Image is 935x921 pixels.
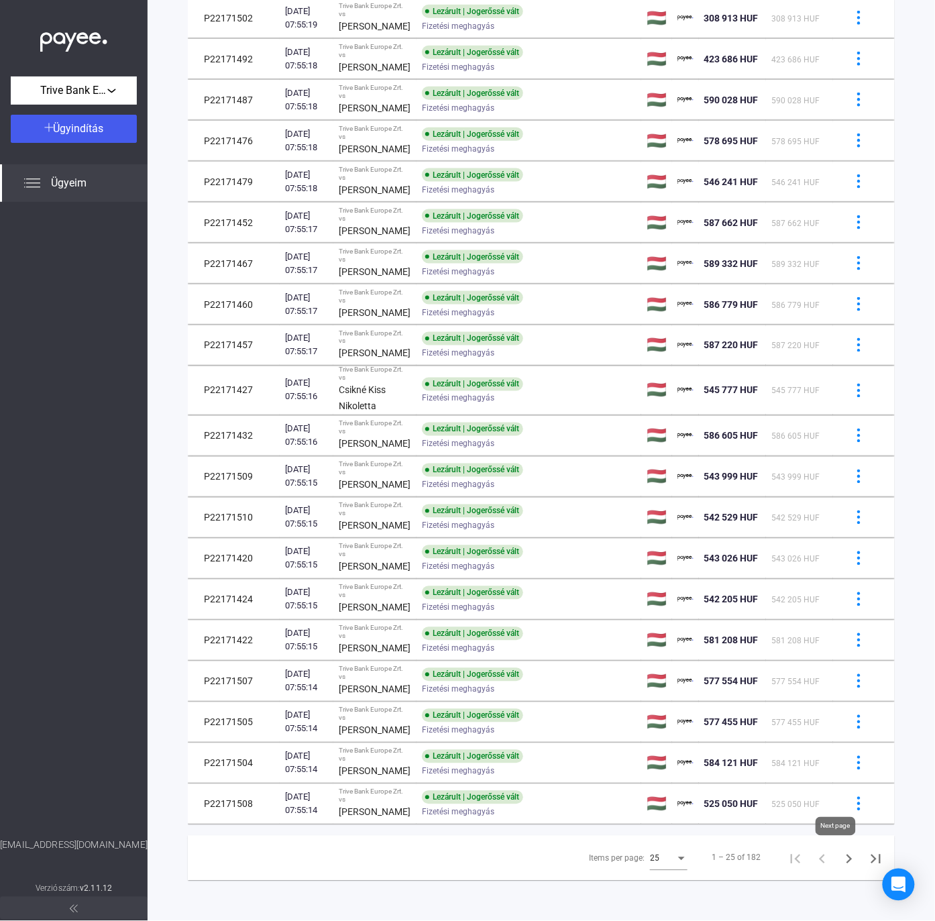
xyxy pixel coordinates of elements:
span: Ügyindítás [54,122,104,135]
img: payee-logo [677,296,694,313]
div: Lezárult | Jogerőssé vált [422,378,523,391]
div: Lezárult | Jogerőssé vált [422,668,523,682]
img: payee-logo [677,215,694,231]
span: Fizetési meghagyás [422,223,494,239]
span: 543 026 HUF [771,555,820,564]
td: 🇭🇺 [641,416,672,456]
td: P22171504 [188,743,280,783]
td: 🇭🇺 [641,39,672,79]
strong: [PERSON_NAME] [339,348,410,359]
img: payee-logo [677,755,694,771]
span: 584 121 HUF [704,758,759,769]
td: 🇭🇺 [641,580,672,620]
div: Items per page: [589,851,645,867]
img: payee-logo [677,382,694,398]
strong: [PERSON_NAME] [339,561,410,572]
img: list.svg [24,175,40,191]
td: P22171476 [188,121,280,161]
span: Fizetési meghagyás [422,518,494,534]
img: payee-logo [677,174,694,190]
img: payee-logo [677,714,694,730]
div: Trive Bank Europe Zrt. vs [339,502,410,518]
img: payee-logo [677,428,694,444]
span: Fizetési meghagyás [422,641,494,657]
span: Ügyeim [51,175,87,191]
img: more-blue [852,338,866,352]
span: 542 205 HUF [704,594,759,605]
td: 🇭🇺 [641,80,672,120]
span: 587 662 HUF [771,219,820,228]
div: Trive Bank Europe Zrt. vs [339,125,410,141]
span: 581 208 HUF [704,635,759,646]
div: [DATE] 07:55:17 [285,209,328,236]
img: more-blue [852,592,866,606]
strong: v2.11.12 [80,884,112,893]
img: more-blue [852,215,866,229]
div: [DATE] 07:55:18 [285,168,328,195]
div: Trive Bank Europe Zrt. vs [339,625,410,641]
span: Fizetési meghagyás [422,264,494,280]
div: Trive Bank Europe Zrt. vs [339,584,410,600]
div: Trive Bank Europe Zrt. vs [339,420,410,436]
span: Fizetési meghagyás [422,390,494,407]
div: Lezárult | Jogerőssé vált [422,168,523,182]
span: 542 529 HUF [704,512,759,523]
td: 🇭🇺 [641,743,672,783]
td: P22171432 [188,416,280,456]
div: Trive Bank Europe Zrt. vs [339,2,410,18]
span: 586 779 HUF [704,299,759,310]
td: P22171479 [188,162,280,202]
strong: [PERSON_NAME] [339,684,410,695]
strong: [PERSON_NAME] [339,307,410,318]
span: 586 779 HUF [771,301,820,310]
strong: [PERSON_NAME] [339,62,410,72]
img: more-blue [852,93,866,107]
td: P22171457 [188,325,280,366]
span: 586 605 HUF [704,431,759,441]
td: 🇭🇺 [641,702,672,743]
td: 🇭🇺 [641,366,672,415]
div: Trive Bank Europe Zrt. vs [339,248,410,264]
span: Fizetési meghagyás [422,682,494,698]
span: 525 050 HUF [771,800,820,810]
div: Next page [816,817,856,836]
div: Lezárult | Jogerőssé vált [422,791,523,804]
img: payee-logo [677,633,694,649]
button: more-blue [844,331,873,360]
td: P22171505 [188,702,280,743]
button: more-blue [844,790,873,818]
td: 🇭🇺 [641,121,672,161]
div: Lezárult | Jogerőssé vált [422,545,523,559]
div: Trive Bank Europe Zrt. vs [339,288,410,305]
img: payee-logo [677,337,694,354]
div: [DATE] 07:55:14 [285,709,328,736]
div: [DATE] 07:55:15 [285,504,328,531]
div: Trive Bank Europe Zrt. vs [339,43,410,59]
button: Trive Bank Europe Zrt. [11,76,137,105]
button: more-blue [844,168,873,196]
div: Trive Bank Europe Zrt. vs [339,329,410,345]
div: Lezárult | Jogerőssé vált [422,87,523,100]
button: more-blue [844,209,873,237]
div: Trive Bank Europe Zrt. vs [339,207,410,223]
div: Open Intercom Messenger [883,869,915,901]
span: Fizetési meghagyás [422,763,494,779]
span: Fizetési meghagyás [422,436,494,452]
div: [DATE] 07:55:18 [285,46,328,72]
button: more-blue [844,250,873,278]
img: white-payee-white-dot.svg [40,25,107,52]
div: [DATE] 07:55:15 [285,464,328,490]
div: Trive Bank Europe Zrt. vs [339,84,410,100]
div: [DATE] 07:55:16 [285,423,328,449]
div: Trive Bank Europe Zrt. vs [339,747,410,763]
img: more-blue [852,256,866,270]
span: 589 332 HUF [771,260,820,269]
img: payee-logo [677,469,694,485]
div: Lezárult | Jogerőssé vált [422,627,523,641]
img: payee-logo [677,256,694,272]
td: 🇭🇺 [641,203,672,243]
img: payee-logo [677,551,694,567]
span: 586 605 HUF [771,432,820,441]
button: more-blue [844,586,873,614]
td: 🇭🇺 [641,498,672,538]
